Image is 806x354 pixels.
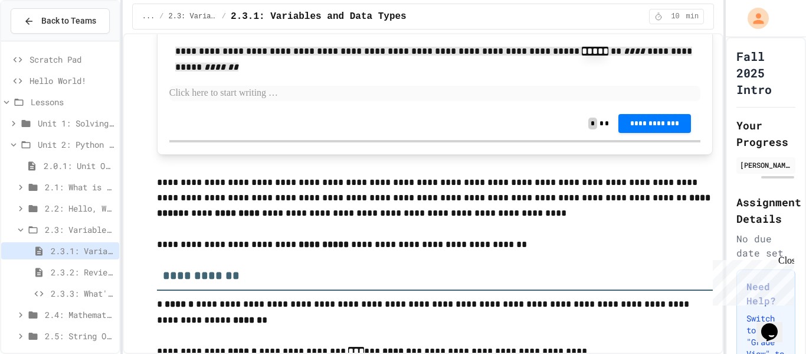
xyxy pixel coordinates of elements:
[159,12,163,21] span: /
[30,74,114,87] span: Hello World!
[756,307,794,342] iframe: chat widget
[666,12,685,21] span: 10
[44,160,114,172] span: 2.0.1: Unit Overview
[142,12,155,21] span: ...
[736,117,795,150] h2: Your Progress
[30,53,114,66] span: Scratch Pad
[45,223,114,236] span: 2.3: Variables and Data Types
[38,117,114,129] span: Unit 1: Solving Problems in Computer Science
[686,12,699,21] span: min
[45,308,114,321] span: 2.4: Mathematical Operators
[45,181,114,193] span: 2.1: What is Code?
[169,12,217,21] span: 2.3: Variables and Data Types
[736,48,795,98] h1: Fall 2025 Intro
[11,8,110,34] button: Back to Teams
[231,9,407,24] span: 2.3.1: Variables and Data Types
[740,160,792,170] div: [PERSON_NAME]
[51,287,114,300] span: 2.3.3: What's the Type?
[5,5,81,75] div: Chat with us now!Close
[222,12,226,21] span: /
[31,96,114,108] span: Lessons
[41,15,96,27] span: Back to Teams
[38,138,114,151] span: Unit 2: Python Fundamentals
[45,330,114,342] span: 2.5: String Operators
[736,232,795,260] div: No due date set
[51,266,114,278] span: 2.3.2: Review - Variables and Data Types
[51,245,114,257] span: 2.3.1: Variables and Data Types
[736,194,795,227] h2: Assignment Details
[45,202,114,215] span: 2.2: Hello, World!
[735,5,772,32] div: My Account
[708,255,794,306] iframe: chat widget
